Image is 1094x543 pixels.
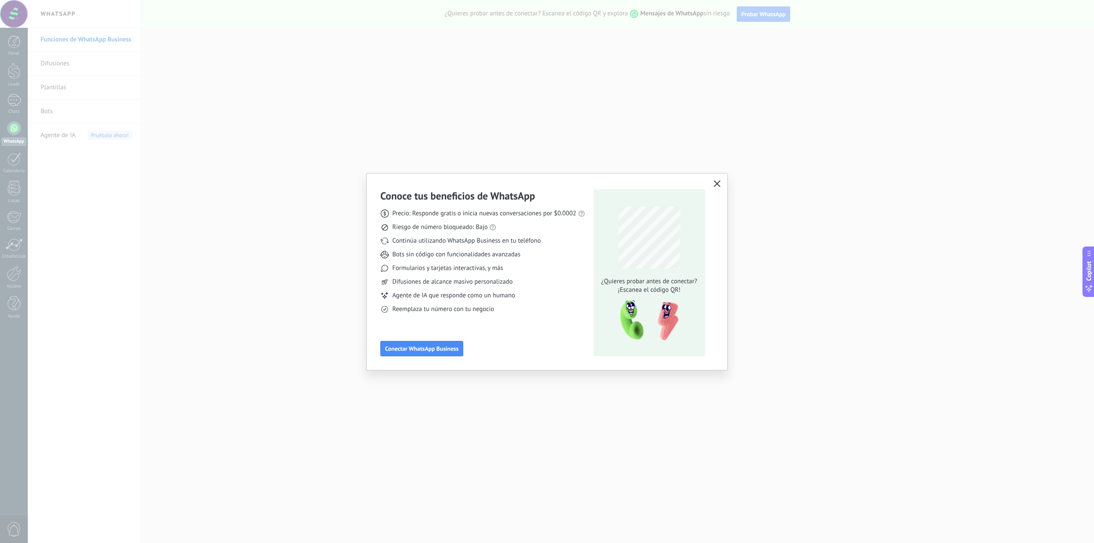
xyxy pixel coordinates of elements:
[392,237,541,245] span: Continúa utilizando WhatsApp Business en tu teléfono
[392,305,494,314] span: Reemplaza tu número con tu negocio
[392,250,521,259] span: Bots sin código con funcionalidades avanzadas
[392,291,515,300] span: Agente de IA que responde como un humano
[392,209,576,218] span: Precio: Responde gratis o inicia nuevas conversaciones por $0.0002
[392,264,503,273] span: Formularios y tarjetas interactivas, y más
[599,277,700,286] span: ¿Quieres probar antes de conectar?
[613,298,680,343] img: qr-pic-1x.png
[392,278,513,286] span: Difusiones de alcance masivo personalizado
[392,223,488,232] span: Riesgo de número bloqueado: Bajo
[1085,261,1093,281] span: Copilot
[380,189,535,203] h3: Conoce tus beneficios de WhatsApp
[380,341,463,356] button: Conectar WhatsApp Business
[599,286,700,294] span: ¡Escanea el código QR!
[385,346,459,352] span: Conectar WhatsApp Business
